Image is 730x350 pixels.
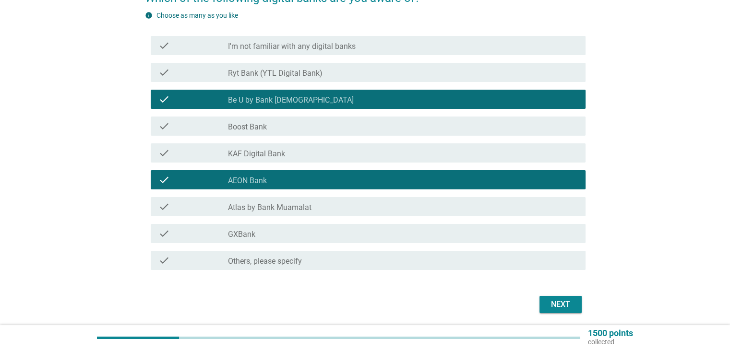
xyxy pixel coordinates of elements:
[158,228,170,239] i: check
[228,42,356,51] label: I'm not familiar with any digital banks
[228,69,323,78] label: Ryt Bank (YTL Digital Bank)
[158,93,170,105] i: check
[158,255,170,266] i: check
[228,257,302,266] label: Others, please specify
[158,120,170,132] i: check
[228,230,255,239] label: GXBank
[228,149,285,159] label: KAF Digital Bank
[158,67,170,78] i: check
[145,12,153,19] i: info
[539,296,582,313] button: Next
[228,176,267,186] label: AEON Bank
[228,203,311,212] label: Atlas by Bank Muamalat
[588,329,633,338] p: 1500 points
[156,12,238,19] label: Choose as many as you like
[588,338,633,346] p: collected
[158,147,170,159] i: check
[158,174,170,186] i: check
[158,40,170,51] i: check
[228,122,267,132] label: Boost Bank
[158,201,170,212] i: check
[228,95,354,105] label: Be U by Bank [DEMOGRAPHIC_DATA]
[547,299,574,310] div: Next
